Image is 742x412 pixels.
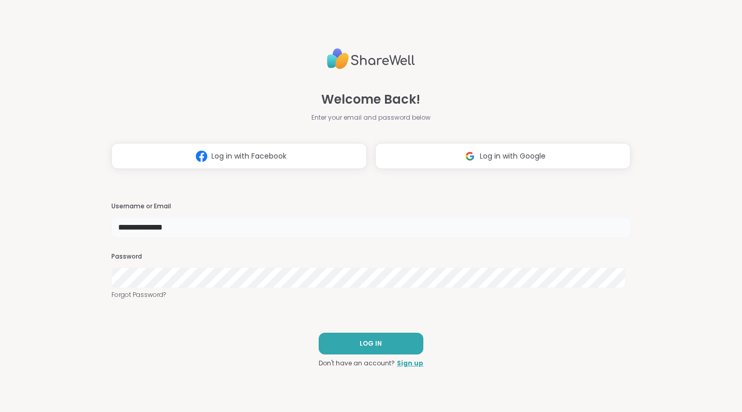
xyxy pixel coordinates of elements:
[375,143,631,169] button: Log in with Google
[192,147,211,166] img: ShareWell Logomark
[111,202,631,211] h3: Username or Email
[311,113,431,122] span: Enter your email and password below
[319,359,395,368] span: Don't have an account?
[397,359,423,368] a: Sign up
[460,147,480,166] img: ShareWell Logomark
[211,151,287,162] span: Log in with Facebook
[327,44,415,74] img: ShareWell Logo
[111,290,631,300] a: Forgot Password?
[319,333,423,354] button: LOG IN
[321,90,420,109] span: Welcome Back!
[111,143,367,169] button: Log in with Facebook
[111,252,631,261] h3: Password
[360,339,382,348] span: LOG IN
[480,151,546,162] span: Log in with Google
